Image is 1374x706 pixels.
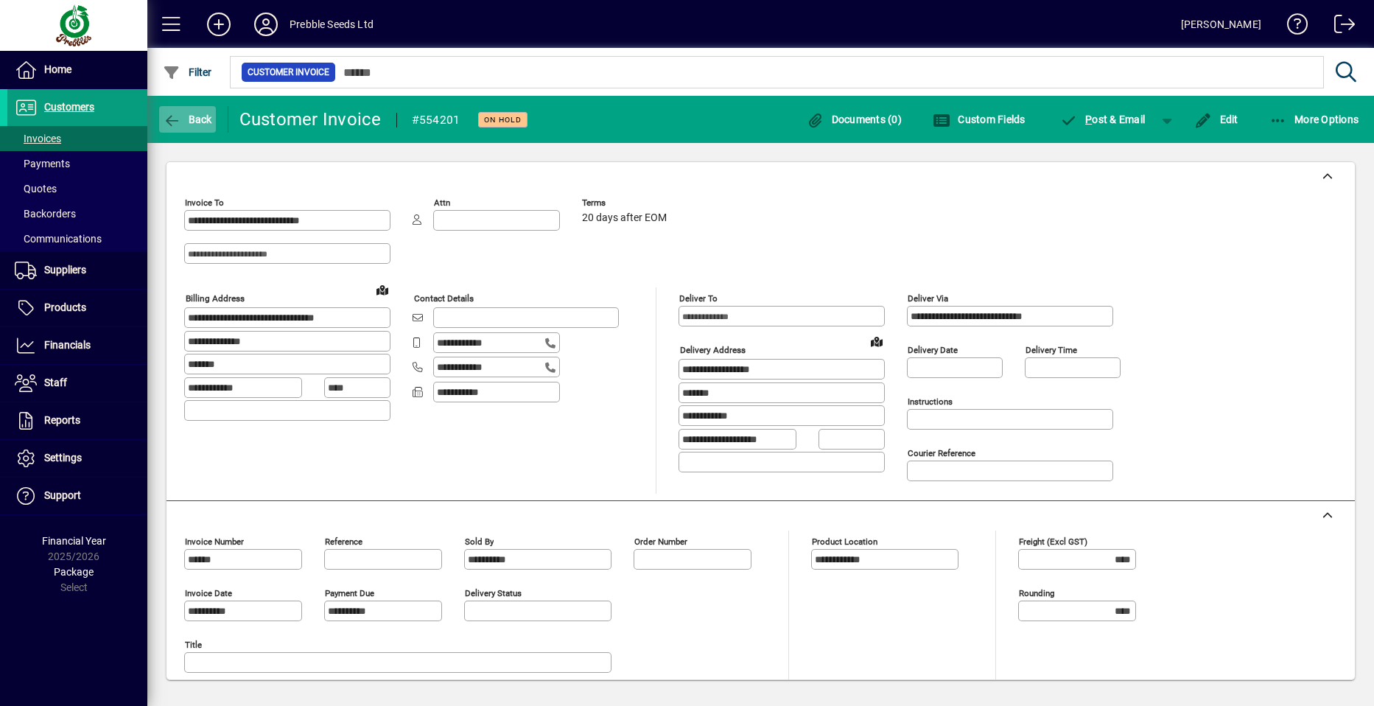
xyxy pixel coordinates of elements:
[147,106,228,133] app-page-header-button: Back
[44,339,91,351] span: Financials
[1269,113,1359,125] span: More Options
[1276,3,1308,51] a: Knowledge Base
[242,11,290,38] button: Profile
[1026,345,1077,355] mat-label: Delivery time
[248,65,329,80] span: Customer Invoice
[1181,13,1261,36] div: [PERSON_NAME]
[159,106,216,133] button: Back
[802,106,905,133] button: Documents (0)
[465,588,522,598] mat-label: Delivery status
[163,66,212,78] span: Filter
[679,293,718,304] mat-label: Deliver To
[1019,537,1087,547] mat-label: Freight (excl GST)
[1060,113,1146,125] span: ost & Email
[1019,588,1054,598] mat-label: Rounding
[195,11,242,38] button: Add
[7,440,147,477] a: Settings
[7,126,147,151] a: Invoices
[7,327,147,364] a: Financials
[7,52,147,88] a: Home
[15,233,102,245] span: Communications
[44,452,82,464] span: Settings
[7,402,147,439] a: Reports
[15,158,70,169] span: Payments
[908,293,948,304] mat-label: Deliver via
[185,198,224,208] mat-label: Invoice To
[7,226,147,251] a: Communications
[7,151,147,176] a: Payments
[42,535,106,547] span: Financial Year
[929,106,1029,133] button: Custom Fields
[465,537,494,547] mat-label: Sold by
[7,365,147,402] a: Staff
[1323,3,1356,51] a: Logout
[908,448,975,458] mat-label: Courier Reference
[933,113,1026,125] span: Custom Fields
[634,537,687,547] mat-label: Order number
[325,537,362,547] mat-label: Reference
[325,588,374,598] mat-label: Payment due
[1191,106,1242,133] button: Edit
[582,212,667,224] span: 20 days after EOM
[185,640,202,650] mat-label: Title
[159,59,216,85] button: Filter
[7,176,147,201] a: Quotes
[1085,113,1092,125] span: P
[44,101,94,113] span: Customers
[185,588,232,598] mat-label: Invoice date
[484,115,522,125] span: On hold
[290,13,374,36] div: Prebble Seeds Ltd
[865,329,888,353] a: View on map
[44,63,71,75] span: Home
[7,252,147,289] a: Suppliers
[185,537,244,547] mat-label: Invoice number
[15,183,57,195] span: Quotes
[412,108,460,132] div: #554201
[44,414,80,426] span: Reports
[163,113,212,125] span: Back
[812,537,877,547] mat-label: Product location
[908,396,953,407] mat-label: Instructions
[7,201,147,226] a: Backorders
[54,566,94,578] span: Package
[371,278,394,301] a: View on map
[1053,106,1153,133] button: Post & Email
[582,198,670,208] span: Terms
[1266,106,1363,133] button: More Options
[44,489,81,501] span: Support
[15,208,76,220] span: Backorders
[806,113,902,125] span: Documents (0)
[1194,113,1238,125] span: Edit
[7,478,147,514] a: Support
[44,377,67,388] span: Staff
[908,345,958,355] mat-label: Delivery date
[44,301,86,313] span: Products
[15,133,61,144] span: Invoices
[44,264,86,276] span: Suppliers
[7,290,147,326] a: Products
[239,108,382,131] div: Customer Invoice
[434,198,450,208] mat-label: Attn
